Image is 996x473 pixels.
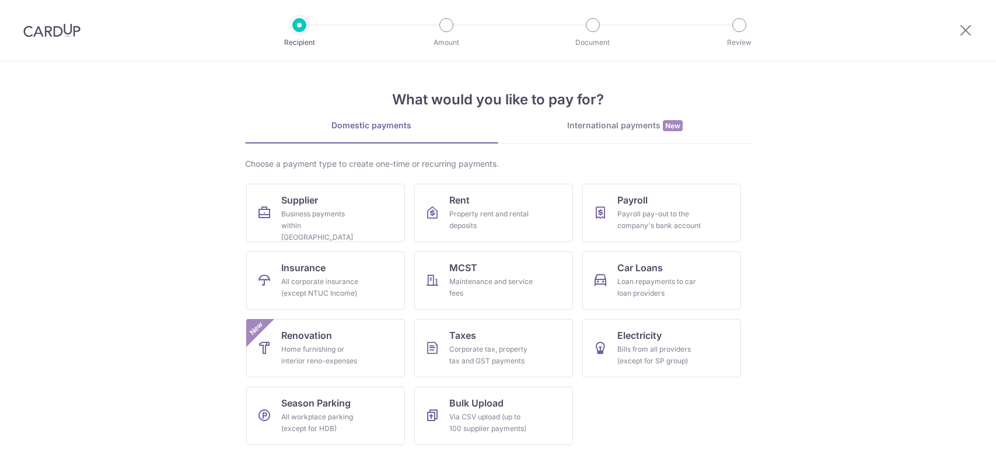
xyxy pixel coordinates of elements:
a: MCSTMaintenance and service fees [414,251,573,310]
span: New [246,319,265,338]
a: InsuranceAll corporate insurance (except NTUC Income) [246,251,405,310]
a: Bulk UploadVia CSV upload (up to 100 supplier payments) [414,387,573,445]
h4: What would you like to pay for? [245,89,752,110]
a: Season ParkingAll workplace parking (except for HDB) [246,387,405,445]
span: Taxes [449,328,476,342]
p: Recipient [256,37,343,48]
div: Property rent and rental deposits [449,208,533,232]
div: All corporate insurance (except NTUC Income) [281,276,365,299]
span: Rent [449,193,470,207]
span: Car Loans [617,261,663,275]
img: CardUp [23,23,81,37]
span: Bulk Upload [449,396,504,410]
div: Home furnishing or interior reno-expenses [281,344,365,367]
span: Renovation [281,328,332,342]
div: International payments [498,120,752,132]
div: Bills from all providers (except for SP group) [617,344,701,367]
a: PayrollPayroll pay-out to the company's bank account [582,184,741,242]
div: Maintenance and service fees [449,276,533,299]
a: TaxesCorporate tax, property tax and GST payments [414,319,573,377]
a: SupplierBusiness payments within [GEOGRAPHIC_DATA] [246,184,405,242]
div: Via CSV upload (up to 100 supplier payments) [449,411,533,435]
span: Season Parking [281,396,351,410]
a: ElectricityBills from all providers (except for SP group) [582,319,741,377]
iframe: Opens a widget where you can find more information [921,438,984,467]
div: Choose a payment type to create one-time or recurring payments. [245,158,752,170]
a: Car LoansLoan repayments to car loan providers [582,251,741,310]
div: Payroll pay-out to the company's bank account [617,208,701,232]
span: MCST [449,261,477,275]
span: Electricity [617,328,662,342]
span: Supplier [281,193,318,207]
span: New [663,120,683,131]
a: RenovationHome furnishing or interior reno-expensesNew [246,319,405,377]
a: RentProperty rent and rental deposits [414,184,573,242]
p: Review [696,37,782,48]
div: Business payments within [GEOGRAPHIC_DATA] [281,208,365,243]
p: Document [550,37,636,48]
p: Amount [403,37,490,48]
span: Insurance [281,261,326,275]
div: Loan repayments to car loan providers [617,276,701,299]
span: Payroll [617,193,648,207]
div: All workplace parking (except for HDB) [281,411,365,435]
div: Corporate tax, property tax and GST payments [449,344,533,367]
div: Domestic payments [245,120,498,131]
